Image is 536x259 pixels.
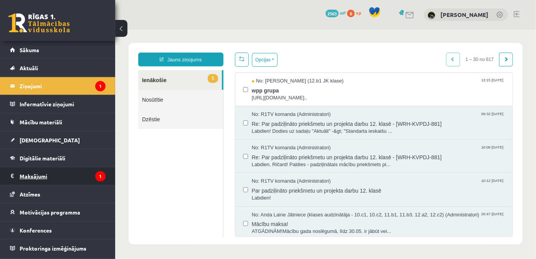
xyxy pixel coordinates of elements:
span: Motivācijas programma [20,209,80,216]
span: Sākums [20,46,39,53]
a: [DEMOGRAPHIC_DATA] [10,131,106,149]
span: 1 [93,45,103,53]
a: 1Ienākošie [23,41,107,60]
span: Re: Par padziļināto priekšmetu un projekta darbu 12. klasē - [WRH-KVPDJ-881] [137,89,390,98]
span: Par padziļināto priekšmetu un projekta darbu 12. klasē [137,155,390,165]
span: Labdien! Dodies uz sadaļu "Aktuāli" -&gt; "Standarta ieskaišu ... [137,98,390,106]
a: Mācību materiāli [10,113,106,131]
legend: Ziņojumi [20,77,106,95]
span: 10:12 [DATE] [364,148,390,154]
span: Konferences [20,227,52,234]
a: 2563 mP [326,10,346,16]
span: Mācību maksa! [137,189,390,198]
span: No: R1TV komanda (Administratori) [137,81,216,89]
a: Nosūtītie [23,60,108,80]
span: No: [PERSON_NAME] (12.b1 JK klase) [137,48,228,55]
a: Konferences [10,221,106,239]
a: No: R1TV komanda (Administratori) 10:12 [DATE] Par padziļināto priekšmetu un projekta darbu 12. k... [137,148,390,172]
span: mP [340,10,346,16]
i: 1 [95,171,106,181]
span: xp [356,10,361,16]
span: Digitālie materiāli [20,155,65,162]
span: ATGĀDINĀM!Mācību gada noslēgumā, līdz 30.05. ir jābūt vei... [137,198,390,206]
span: Re: Par padziļināto priekšmetu un projekta darbu 12. klasē - [WRH-KVPDJ-881] [137,122,390,132]
span: No: Anda Laine Jātniece (klases audzinātāja - 10.c1, 10.c2, 11.b1, 11.b3, 12.a2, 12.c2) (Administ... [137,182,364,189]
a: 0 xp [347,10,365,16]
a: Informatīvie ziņojumi [10,95,106,113]
a: [PERSON_NAME] [440,11,488,18]
legend: Maksājumi [20,167,106,185]
span: 16:08 [DATE] [364,115,390,120]
span: wpp grupa [137,55,390,65]
span: 0 [347,10,355,17]
a: Sākums [10,41,106,59]
span: 13:15 [DATE] [364,48,390,54]
img: Ričards Jansons [428,12,435,19]
span: 09:32 [DATE] [364,81,390,87]
span: Labdien, Ričard! Paldies - padziļinātais mācību priekšmets pi... [137,132,390,139]
a: Ziņojumi1 [10,77,106,95]
span: Aktuāli [20,64,38,71]
a: Maksājumi1 [10,167,106,185]
a: Motivācijas programma [10,203,106,221]
legend: Informatīvie ziņojumi [20,95,106,113]
a: Dzēstie [23,80,108,99]
span: [URL][DOMAIN_NAME].. [137,65,390,72]
a: No: [PERSON_NAME] (12.b1 JK klase) 13:15 [DATE] wpp grupa [URL][DOMAIN_NAME].. [137,48,390,72]
a: Jauns ziņojums [23,23,108,37]
a: Atzīmes [10,185,106,203]
a: Digitālie materiāli [10,149,106,167]
span: Proktoringa izmēģinājums [20,245,86,252]
a: No: Anda Laine Jātniece (klases audzinātāja - 10.c1, 10.c2, 11.b1, 11.b3, 12.a2, 12.c2) (Administ... [137,182,390,206]
a: Proktoringa izmēģinājums [10,239,106,257]
span: [DEMOGRAPHIC_DATA] [20,137,80,144]
i: 1 [95,81,106,91]
a: Rīgas 1. Tālmācības vidusskola [8,13,70,33]
button: Opcijas [137,23,162,37]
span: 1 – 30 no 617 [345,23,384,37]
a: Aktuāli [10,59,106,77]
span: Mācību materiāli [20,119,62,125]
span: No: R1TV komanda (Administratori) [137,115,216,122]
span: Labdien! [137,165,390,172]
span: 2563 [326,10,339,17]
a: No: R1TV komanda (Administratori) 09:32 [DATE] Re: Par padziļināto priekšmetu un projekta darbu 1... [137,81,390,105]
span: Atzīmes [20,191,40,198]
a: No: R1TV komanda (Administratori) 16:08 [DATE] Re: Par padziļināto priekšmetu un projekta darbu 1... [137,115,390,139]
span: 20:47 [DATE] [364,182,390,188]
span: No: R1TV komanda (Administratori) [137,148,216,155]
